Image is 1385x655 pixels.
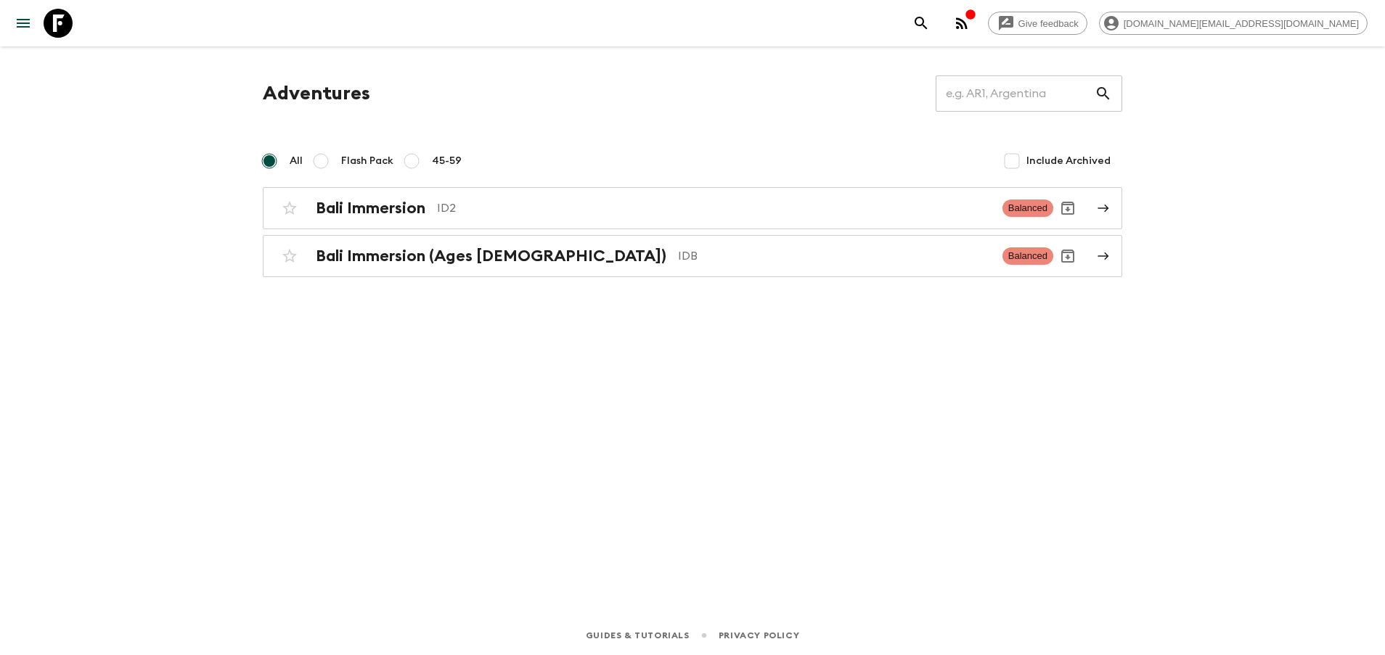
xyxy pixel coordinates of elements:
[1010,18,1087,29] span: Give feedback
[1053,194,1082,223] button: Archive
[290,154,303,168] span: All
[263,235,1122,277] a: Bali Immersion (Ages [DEMOGRAPHIC_DATA])IDBBalancedArchive
[1026,154,1111,168] span: Include Archived
[263,79,370,108] h1: Adventures
[432,154,462,168] span: 45-59
[316,199,425,218] h2: Bali Immersion
[1002,199,1053,217] span: Balanced
[9,9,38,38] button: menu
[678,247,991,265] p: IDB
[1116,18,1367,29] span: [DOMAIN_NAME][EMAIL_ADDRESS][DOMAIN_NAME]
[719,627,799,643] a: Privacy Policy
[1002,247,1053,265] span: Balanced
[316,247,666,265] h2: Bali Immersion (Ages [DEMOGRAPHIC_DATA])
[907,9,936,38] button: search adventures
[263,187,1122,229] a: Bali ImmersionID2BalancedArchive
[437,199,991,217] p: ID2
[586,627,690,643] a: Guides & Tutorials
[936,73,1095,114] input: e.g. AR1, Argentina
[988,12,1087,35] a: Give feedback
[341,154,393,168] span: Flash Pack
[1053,242,1082,271] button: Archive
[1099,12,1368,35] div: [DOMAIN_NAME][EMAIL_ADDRESS][DOMAIN_NAME]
